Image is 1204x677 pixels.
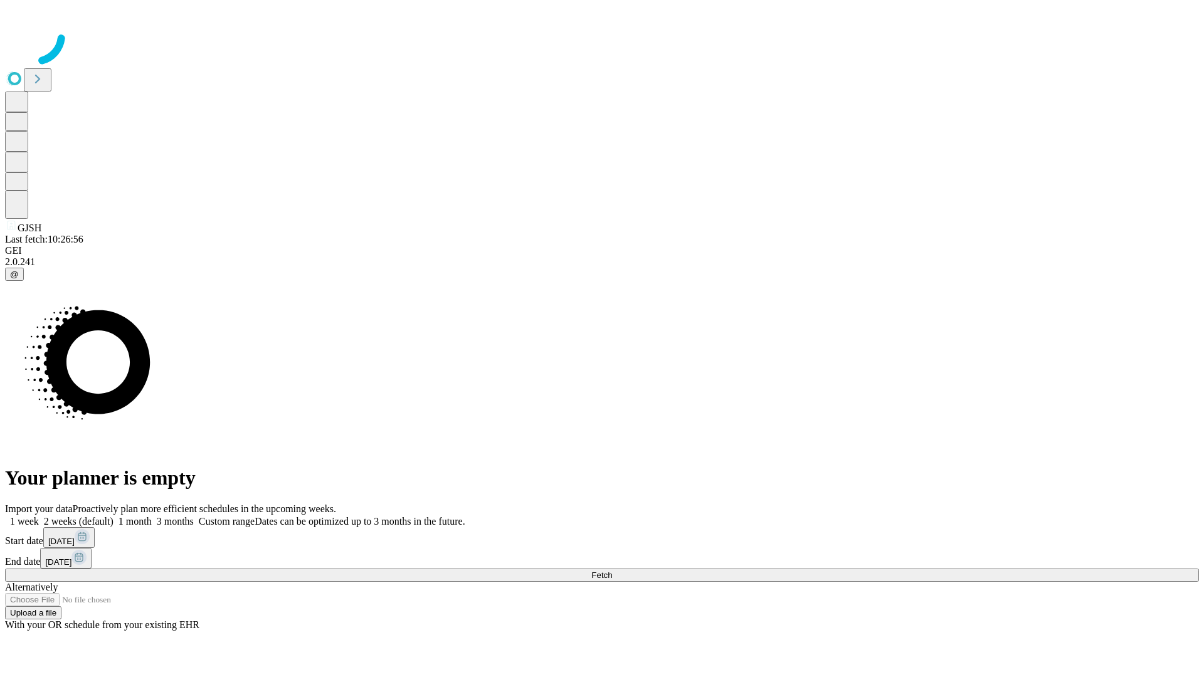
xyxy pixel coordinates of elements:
[5,548,1199,569] div: End date
[591,570,612,580] span: Fetch
[43,527,95,548] button: [DATE]
[10,270,19,279] span: @
[5,527,1199,548] div: Start date
[10,516,39,527] span: 1 week
[40,548,92,569] button: [DATE]
[5,569,1199,582] button: Fetch
[18,223,41,233] span: GJSH
[157,516,194,527] span: 3 months
[5,606,61,619] button: Upload a file
[119,516,152,527] span: 1 month
[5,256,1199,268] div: 2.0.241
[5,466,1199,490] h1: Your planner is empty
[255,516,465,527] span: Dates can be optimized up to 3 months in the future.
[199,516,255,527] span: Custom range
[5,582,58,592] span: Alternatively
[5,619,199,630] span: With your OR schedule from your existing EHR
[5,245,1199,256] div: GEI
[5,268,24,281] button: @
[5,503,73,514] span: Import your data
[48,537,75,546] span: [DATE]
[73,503,336,514] span: Proactively plan more efficient schedules in the upcoming weeks.
[44,516,114,527] span: 2 weeks (default)
[5,234,83,244] span: Last fetch: 10:26:56
[45,557,71,567] span: [DATE]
